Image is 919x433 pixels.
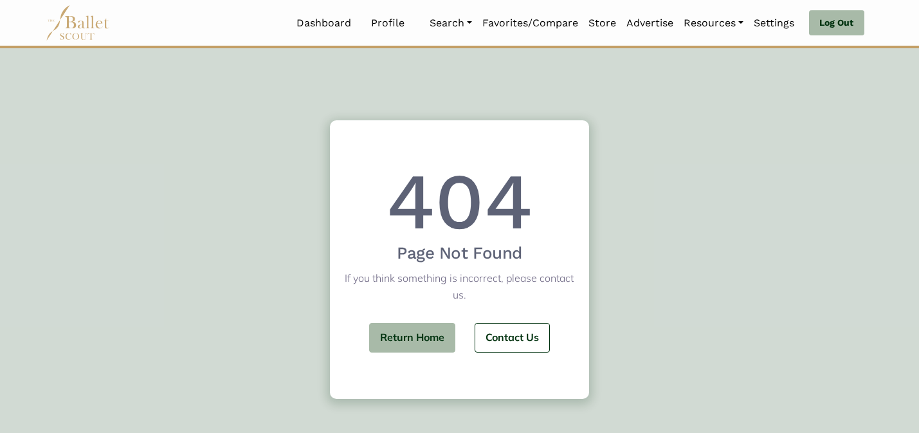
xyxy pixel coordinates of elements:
[583,10,621,37] a: Store
[330,243,590,264] h3: Page Not Found
[621,10,678,37] a: Advertise
[369,323,455,353] a: Return Home
[424,10,477,37] a: Search
[678,10,749,37] a: Resources
[477,10,583,37] a: Favorites/Compare
[366,10,410,37] a: Profile
[330,166,590,237] h1: 404
[809,10,864,36] a: Log Out
[749,10,799,37] a: Settings
[475,323,550,353] a: Contact Us
[330,270,590,303] p: If you think something is incorrect, please contact us.
[291,10,356,37] a: Dashboard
